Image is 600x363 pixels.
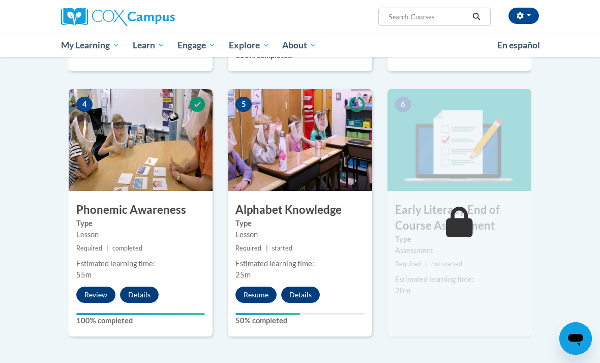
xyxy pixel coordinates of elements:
div: Estimated learning time: [76,258,205,269]
a: Learn [126,34,171,57]
button: Details [281,287,320,303]
span: Learn [133,39,165,51]
a: Cox Campus [61,8,210,26]
img: Course Image [228,89,372,191]
span: About [282,39,317,51]
button: Review [76,287,115,303]
span: 25m [235,270,251,279]
button: Details [120,287,159,303]
h3: Phonemic Awareness [69,202,213,218]
span: 4 [76,97,93,112]
span: | [106,244,108,252]
span: Required [235,244,261,252]
span: | [425,260,427,268]
h3: Alphabet Knowledge [228,202,372,218]
button: Search [469,11,484,23]
span: Required [76,244,102,252]
span: Explore [229,39,269,51]
span: 6 [395,97,411,112]
span: not started [431,260,462,268]
div: Lesson [235,229,364,240]
label: Type [395,234,524,245]
img: Course Image [69,89,213,191]
a: Engage [171,34,222,57]
input: Search Courses [387,11,469,23]
span: En español [497,40,540,50]
img: Course Image [387,89,531,191]
h3: Early Literacy End of Course Assessment [387,202,531,234]
span: started [272,244,292,252]
a: Explore [222,34,276,57]
span: My Learning [61,39,119,51]
button: Resume [235,287,277,303]
img: Cox Campus [61,8,175,26]
span: Required [395,260,421,268]
div: Estimated learning time: [395,274,524,285]
span: 55m [76,270,92,279]
a: My Learning [54,34,126,57]
div: Your progress [235,313,300,315]
label: 100% completed [76,315,205,326]
label: 50% completed [235,315,364,326]
div: Lesson [76,229,205,240]
div: Main menu [53,34,547,57]
button: Account Settings [508,8,539,24]
label: Type [235,218,364,229]
div: Assessment [395,245,524,256]
label: Type [76,218,205,229]
span: 20m [395,286,410,295]
span: Engage [177,39,216,51]
div: Estimated learning time: [235,258,364,269]
span: 5 [235,97,252,112]
a: About [276,34,324,57]
div: Your progress [76,313,205,315]
a: En español [491,35,547,56]
span: completed [112,244,142,252]
span: | [266,244,268,252]
iframe: Button to launch messaging window [559,322,592,355]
